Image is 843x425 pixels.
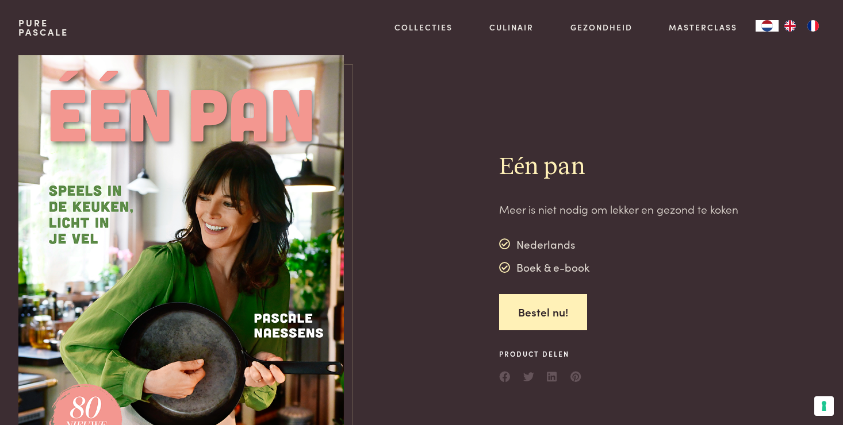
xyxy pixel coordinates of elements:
[756,20,779,32] div: Language
[499,201,738,218] p: Meer is niet nodig om lekker en gezond te koken
[802,20,825,32] a: FR
[394,21,453,33] a: Collecties
[499,259,589,276] div: Boek & e-book
[499,349,582,359] span: Product delen
[779,20,802,32] a: EN
[499,152,738,183] h2: Eén pan
[814,396,834,416] button: Uw voorkeuren voor toestemming voor trackingtechnologieën
[499,235,589,253] div: Nederlands
[570,21,633,33] a: Gezondheid
[669,21,737,33] a: Masterclass
[18,18,68,37] a: PurePascale
[489,21,534,33] a: Culinair
[756,20,825,32] aside: Language selected: Nederlands
[499,294,587,330] a: Bestel nu!
[756,20,779,32] a: NL
[779,20,825,32] ul: Language list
